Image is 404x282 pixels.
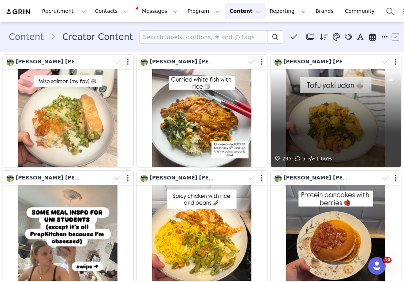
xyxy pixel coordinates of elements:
[139,30,268,44] input: Search labels, captions, # and @ tags
[183,3,225,19] button: Program
[141,175,148,182] img: 85721c26-96e9-4805-80b5-dc71b8a26bd5.jpg
[265,3,311,19] button: Reporting
[274,175,282,182] img: 85721c26-96e9-4805-80b5-dc71b8a26bd5.jpg
[6,8,31,15] img: grin logo
[16,175,113,181] span: [PERSON_NAME] [PERSON_NAME]
[91,3,133,19] button: Contacts
[150,59,247,64] span: [PERSON_NAME] [PERSON_NAME]
[7,59,14,66] img: 85721c26-96e9-4805-80b5-dc71b8a26bd5.jpg
[293,156,306,162] span: 5
[383,257,392,263] span: 10
[38,3,90,19] button: Recruitment
[311,3,340,19] a: Brands
[341,3,382,19] a: Community
[273,156,292,162] span: 295
[274,59,282,66] img: 85721c26-96e9-4805-80b5-dc71b8a26bd5.jpg
[9,30,50,44] a: Content
[307,155,332,163] span: 1.66%
[368,257,386,275] iframe: Intercom live chat
[284,59,381,64] span: [PERSON_NAME] [PERSON_NAME]
[284,175,381,181] span: [PERSON_NAME] [PERSON_NAME]
[7,175,14,182] img: 85721c26-96e9-4805-80b5-dc71b8a26bd5.jpg
[16,59,113,64] span: [PERSON_NAME] [PERSON_NAME]
[382,3,398,19] button: Search
[150,175,247,181] span: [PERSON_NAME] [PERSON_NAME]
[141,59,148,66] img: 85721c26-96e9-4805-80b5-dc71b8a26bd5.jpg
[225,3,265,19] button: Content
[133,3,183,19] button: Messages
